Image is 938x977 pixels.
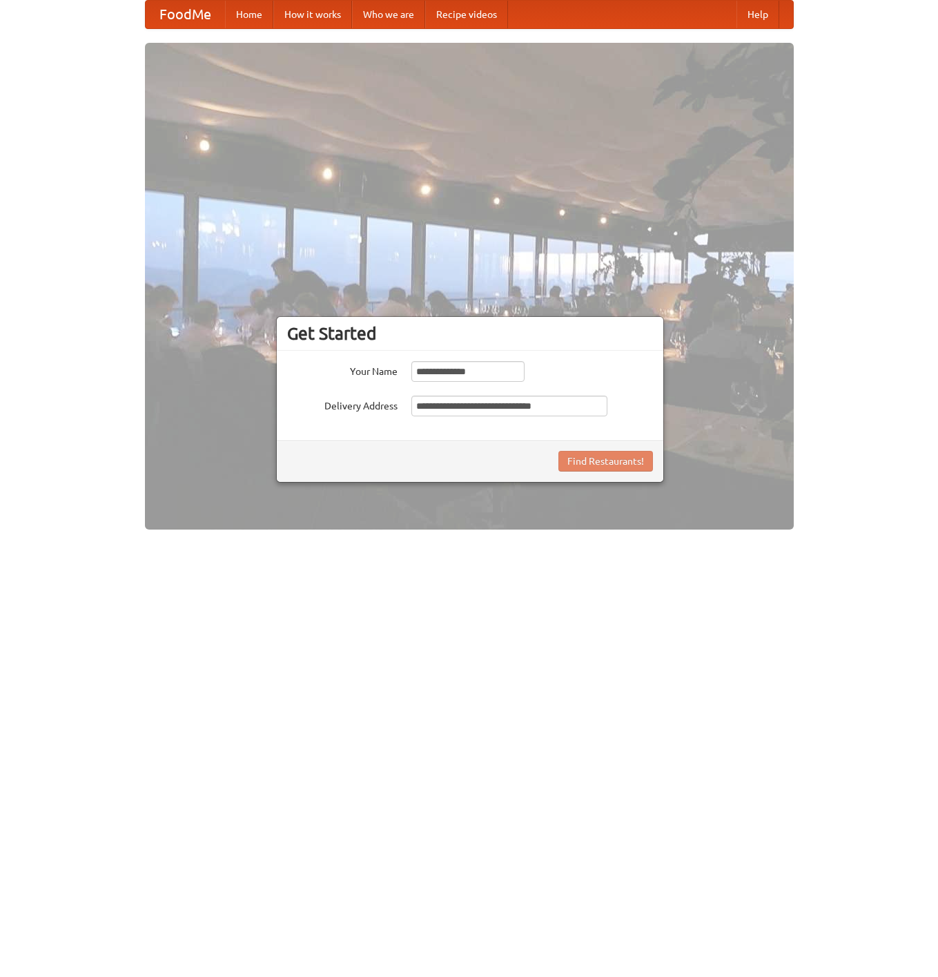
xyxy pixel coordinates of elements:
[425,1,508,28] a: Recipe videos
[352,1,425,28] a: Who we are
[558,451,653,472] button: Find Restaurants!
[287,396,398,413] label: Delivery Address
[146,1,225,28] a: FoodMe
[287,323,653,344] h3: Get Started
[273,1,352,28] a: How it works
[287,361,398,378] label: Your Name
[736,1,779,28] a: Help
[225,1,273,28] a: Home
